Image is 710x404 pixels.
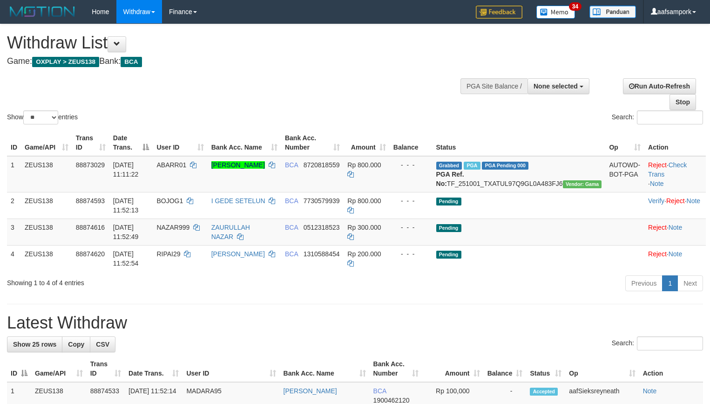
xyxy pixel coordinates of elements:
span: BCA [373,387,386,395]
span: Vendor URL: https://trx31.1velocity.biz [563,180,602,188]
a: Note [669,224,683,231]
td: AUTOWD-BOT-PGA [605,156,644,192]
span: PGA Pending [482,162,528,170]
span: Accepted [530,388,558,396]
th: User ID: activate to sort column ascending [183,356,279,382]
th: Trans ID: activate to sort column ascending [87,356,125,382]
input: Search: [637,336,703,350]
span: CSV [96,341,109,348]
a: [PERSON_NAME] [211,161,265,169]
img: Feedback.jpg [476,6,522,19]
select: Showentries [23,110,58,124]
label: Search: [612,336,703,350]
a: Verify [648,197,664,205]
span: BCA [121,57,142,67]
span: 88874593 [76,197,105,205]
a: Stop [669,94,696,110]
a: [PERSON_NAME] [211,250,265,258]
a: Show 25 rows [7,336,62,352]
a: 1 [662,275,678,291]
a: Note [687,197,701,205]
a: Check Trans [648,161,687,178]
a: CSV [90,336,115,352]
td: · · [644,156,706,192]
th: Bank Acc. Number: activate to sort column ascending [281,130,344,156]
th: ID [7,130,21,156]
span: Copy [68,341,84,348]
span: Rp 800.000 [347,161,381,169]
span: Rp 800.000 [347,197,381,205]
h1: Latest Withdraw [7,314,703,332]
div: - - - [393,160,429,170]
input: Search: [637,110,703,124]
th: Game/API: activate to sort column ascending [21,130,72,156]
label: Show entries [7,110,78,124]
span: Rp 200.000 [347,250,381,258]
span: ABARR01 [156,161,186,169]
span: Pending [436,198,461,205]
td: · · [644,192,706,219]
td: ZEUS138 [21,192,72,219]
th: Balance: activate to sort column ascending [484,356,527,382]
td: 2 [7,192,21,219]
span: BCA [285,250,298,258]
th: Amount: activate to sort column ascending [344,130,389,156]
a: Run Auto-Refresh [623,78,696,94]
a: ZAURULLAH NAZAR [211,224,250,240]
div: - - - [393,249,429,259]
th: Trans ID: activate to sort column ascending [72,130,109,156]
h1: Withdraw List [7,34,464,52]
th: Amount: activate to sort column ascending [422,356,484,382]
th: Bank Acc. Number: activate to sort column ascending [370,356,422,382]
span: 88874616 [76,224,105,231]
span: OXPLAY > ZEUS138 [32,57,99,67]
th: Game/API: activate to sort column ascending [31,356,87,382]
span: Grabbed [436,162,462,170]
span: BCA [285,161,298,169]
span: [DATE] 11:11:22 [113,161,139,178]
span: [DATE] 11:52:49 [113,224,139,240]
a: Note [643,387,657,395]
th: ID: activate to sort column descending [7,356,31,382]
th: Date Trans.: activate to sort column descending [109,130,153,156]
span: NAZAR999 [156,224,189,231]
th: Action [644,130,706,156]
td: 4 [7,245,21,272]
span: Pending [436,251,461,259]
span: BOJOG1 [156,197,183,205]
img: MOTION_logo.png [7,5,78,19]
th: Bank Acc. Name: activate to sort column ascending [208,130,281,156]
div: - - - [393,223,429,232]
span: [DATE] 11:52:54 [113,250,139,267]
th: Op: activate to sort column ascending [565,356,639,382]
span: BCA [285,197,298,205]
td: ZEUS138 [21,245,72,272]
a: Note [650,180,664,187]
span: Show 25 rows [13,341,56,348]
th: Date Trans.: activate to sort column ascending [125,356,183,382]
b: PGA Ref. No: [436,171,464,187]
a: Reject [648,161,667,169]
td: TF_251001_TXATUL97Q9GL0A483FJ6 [433,156,606,192]
td: ZEUS138 [21,156,72,192]
span: Copy 7730579939 to clipboard [304,197,340,205]
a: Note [669,250,683,258]
h4: Game: Bank: [7,57,464,66]
td: ZEUS138 [21,219,72,245]
td: 3 [7,219,21,245]
th: Balance [390,130,433,156]
th: Action [639,356,703,382]
span: 88874620 [76,250,105,258]
span: Copy 8720818559 to clipboard [304,161,340,169]
span: [DATE] 11:52:13 [113,197,139,214]
span: Rp 300.000 [347,224,381,231]
img: Button%20Memo.svg [536,6,575,19]
div: PGA Site Balance / [460,78,527,94]
th: Op: activate to sort column ascending [605,130,644,156]
a: Next [677,275,703,291]
a: Reject [666,197,685,205]
span: Pending [436,224,461,232]
td: · [644,219,706,245]
th: Status: activate to sort column ascending [526,356,565,382]
th: Status [433,130,606,156]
